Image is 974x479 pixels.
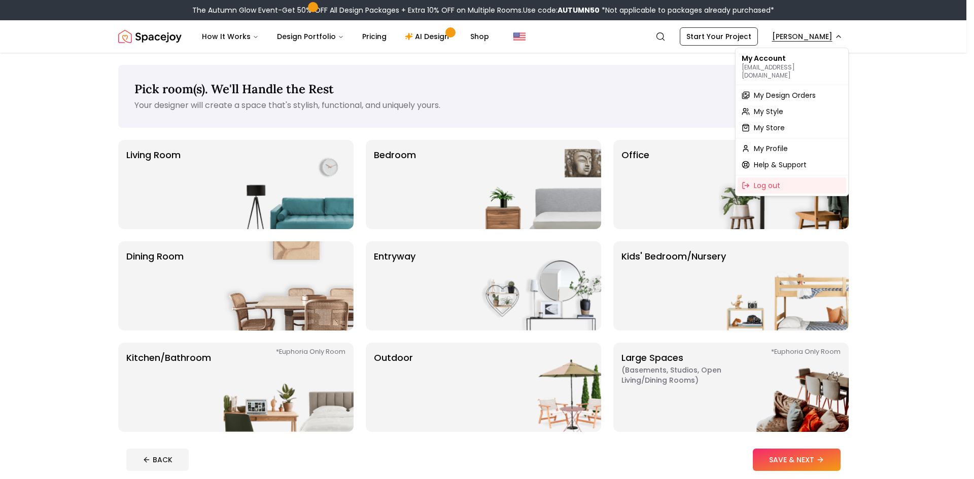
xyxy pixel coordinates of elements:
span: My Store [754,123,785,133]
a: My Design Orders [738,87,846,103]
a: Help & Support [738,157,846,173]
span: Help & Support [754,160,807,170]
span: My Profile [754,143,788,154]
a: My Profile [738,140,846,157]
a: My Store [738,120,846,136]
span: Log out [754,180,780,191]
a: My Style [738,103,846,120]
div: My Account [738,50,846,83]
span: My Design Orders [754,90,816,100]
p: [EMAIL_ADDRESS][DOMAIN_NAME] [742,63,842,80]
span: My Style [754,106,783,117]
div: [PERSON_NAME] [735,48,849,196]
